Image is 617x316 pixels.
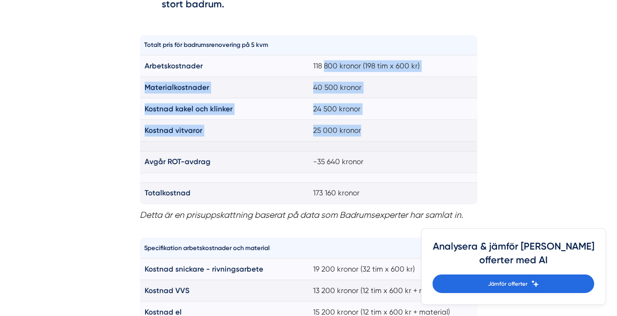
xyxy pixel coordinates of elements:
[432,240,594,274] h4: Analysera & jämför [PERSON_NAME] offerter med AI
[140,210,463,220] em: Detta är en prisuppskattning baserat på data som Badrumsexperter har samlat in.
[309,120,477,142] td: 25 000 kronor
[432,274,594,293] a: Jämför offerter
[145,105,233,114] strong: Kostnad kakel och klinker
[145,286,190,295] strong: Kostnad VVS
[309,77,477,99] td: 40 500 kronor
[145,158,211,167] strong: Avgår ROT-avdrag
[309,258,477,280] td: 19 200 kronor (32 tim x 600 kr)
[145,84,209,92] strong: Materialkostnader
[309,280,477,301] td: 13 200 kronor (12 tim x 600 kr + material)
[309,56,477,77] td: 118 800 kronor (198 tim x 600 kr)
[309,99,477,120] td: 24 500 kronor
[309,183,477,204] td: 173 160 kronor
[140,35,308,55] th: Totalt pris för badrumsrenovering på 5 kvm
[145,62,203,71] strong: Arbetskostnader
[488,279,527,288] span: Jämför offerter
[145,189,191,198] strong: Totalkostnad
[140,238,308,258] th: Specifikation arbetskostnader och material
[145,126,202,135] strong: Kostnad vitvaror
[145,265,263,274] strong: Kostnad snickare - rivningsarbete
[309,151,477,173] td: -35 640 kronor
